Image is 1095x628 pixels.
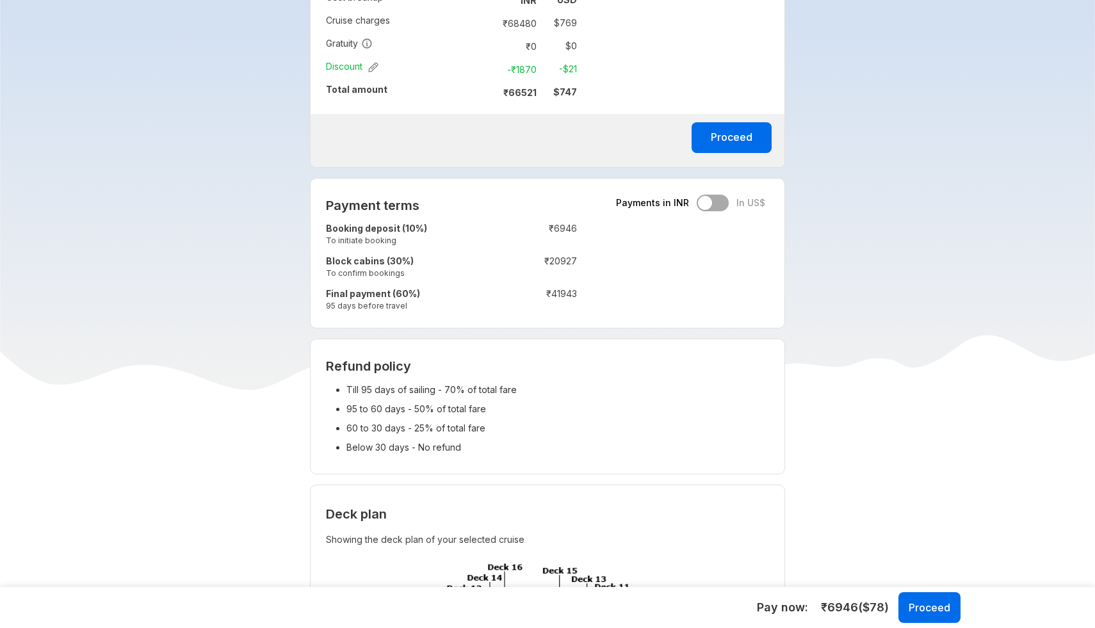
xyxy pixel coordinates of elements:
[346,380,770,399] li: Till 95 days of sailing - 70% of total fare
[542,37,577,55] td: $ 0
[501,252,577,285] td: ₹ 20927
[326,358,770,374] h2: Refund policy
[542,14,577,32] td: $ 769
[736,197,765,209] span: In US$
[326,501,770,527] h3: Deck plan
[326,60,378,73] span: Discount
[821,599,889,616] span: ₹ 6946 ($ 78 )
[501,285,577,318] td: ₹ 41943
[346,419,770,438] li: 60 to 30 days - 25% of total fare
[326,198,577,213] h2: Payment terms
[542,60,577,78] td: -$ 21
[553,86,577,97] strong: $ 747
[757,600,808,615] h5: Pay now:
[488,14,542,32] td: ₹ 68480
[326,235,494,246] small: To initiate booking
[346,438,770,457] li: Below 30 days - No refund
[503,87,537,98] strong: ₹ 66521
[494,220,501,252] td: :
[326,268,494,278] small: To confirm bookings
[692,122,772,153] button: Proceed
[501,220,577,252] td: ₹ 6946
[482,81,488,104] td: :
[494,285,501,318] td: :
[488,60,542,78] td: -₹ 1870
[326,84,387,95] strong: Total amount
[326,255,414,266] strong: Block cabins (30%)
[326,531,770,548] p: Showing the deck plan of your selected cruise
[326,300,494,311] small: 95 days before travel
[494,252,501,285] td: :
[616,197,689,209] span: Payments in INR
[346,399,770,419] li: 95 to 60 days - 50% of total fare
[326,37,373,50] span: Gratuity
[482,58,488,81] td: :
[326,12,482,35] td: Cruise charges
[326,223,427,234] strong: Booking deposit (10%)
[482,12,488,35] td: :
[898,592,961,623] button: Proceed
[482,35,488,58] td: :
[488,37,542,55] td: ₹ 0
[326,288,420,299] strong: Final payment (60%)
